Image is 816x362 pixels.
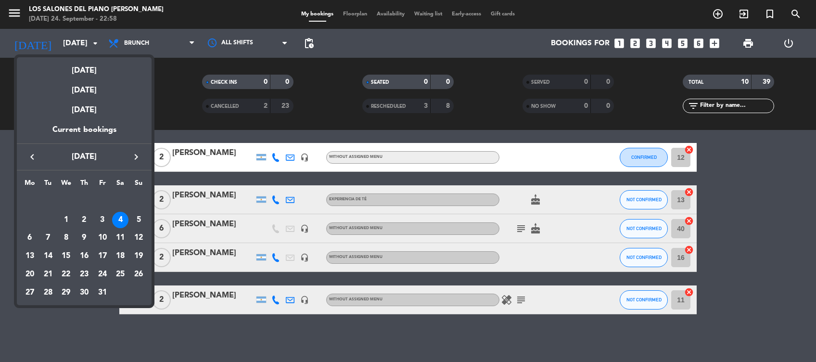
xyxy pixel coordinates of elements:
td: October 1, 2025 [57,211,75,229]
div: 30 [76,284,92,301]
button: keyboard_arrow_left [24,151,41,163]
td: October 25, 2025 [112,265,130,284]
th: Sunday [129,178,148,193]
div: Current bookings [17,124,152,143]
div: 22 [58,266,74,283]
div: 29 [58,284,74,301]
td: October 8, 2025 [57,229,75,247]
div: 28 [40,284,56,301]
div: 6 [22,230,38,246]
div: 23 [76,266,92,283]
div: 1 [58,212,74,228]
td: October 18, 2025 [112,247,130,265]
td: October 21, 2025 [39,265,57,284]
div: 24 [94,266,111,283]
td: October 10, 2025 [93,229,112,247]
div: 15 [58,248,74,264]
div: [DATE] [17,77,152,97]
div: 17 [94,248,111,264]
td: October 15, 2025 [57,247,75,265]
td: October 30, 2025 [75,284,93,302]
div: 26 [130,266,147,283]
td: October 22, 2025 [57,265,75,284]
td: October 11, 2025 [112,229,130,247]
td: October 3, 2025 [93,211,112,229]
td: October 4, 2025 [112,211,130,229]
td: October 31, 2025 [93,284,112,302]
div: 19 [130,248,147,264]
td: October 29, 2025 [57,284,75,302]
td: October 26, 2025 [129,265,148,284]
div: [DATE] [17,97,152,124]
i: keyboard_arrow_right [130,151,142,163]
div: 5 [130,212,147,228]
div: 11 [112,230,128,246]
button: keyboard_arrow_right [127,151,145,163]
div: [DATE] [17,57,152,77]
div: 9 [76,230,92,246]
div: 13 [22,248,38,264]
div: 16 [76,248,92,264]
td: October 23, 2025 [75,265,93,284]
td: October 28, 2025 [39,284,57,302]
div: 18 [112,248,128,264]
td: October 19, 2025 [129,247,148,265]
div: 25 [112,266,128,283]
div: 3 [94,212,111,228]
div: 7 [40,230,56,246]
th: Tuesday [39,178,57,193]
th: Friday [93,178,112,193]
span: [DATE] [41,151,127,163]
td: October 17, 2025 [93,247,112,265]
th: Thursday [75,178,93,193]
div: 10 [94,230,111,246]
div: 31 [94,284,111,301]
td: OCT [21,193,148,211]
div: 12 [130,230,147,246]
td: October 27, 2025 [21,284,39,302]
td: October 14, 2025 [39,247,57,265]
div: 27 [22,284,38,301]
div: 20 [22,266,38,283]
td: October 20, 2025 [21,265,39,284]
i: keyboard_arrow_left [26,151,38,163]
th: Saturday [112,178,130,193]
td: October 7, 2025 [39,229,57,247]
td: October 5, 2025 [129,211,148,229]
div: 4 [112,212,128,228]
div: 21 [40,266,56,283]
td: October 13, 2025 [21,247,39,265]
th: Wednesday [57,178,75,193]
div: 2 [76,212,92,228]
td: October 9, 2025 [75,229,93,247]
th: Monday [21,178,39,193]
td: October 12, 2025 [129,229,148,247]
td: October 6, 2025 [21,229,39,247]
td: October 24, 2025 [93,265,112,284]
td: October 16, 2025 [75,247,93,265]
td: October 2, 2025 [75,211,93,229]
div: 14 [40,248,56,264]
div: 8 [58,230,74,246]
